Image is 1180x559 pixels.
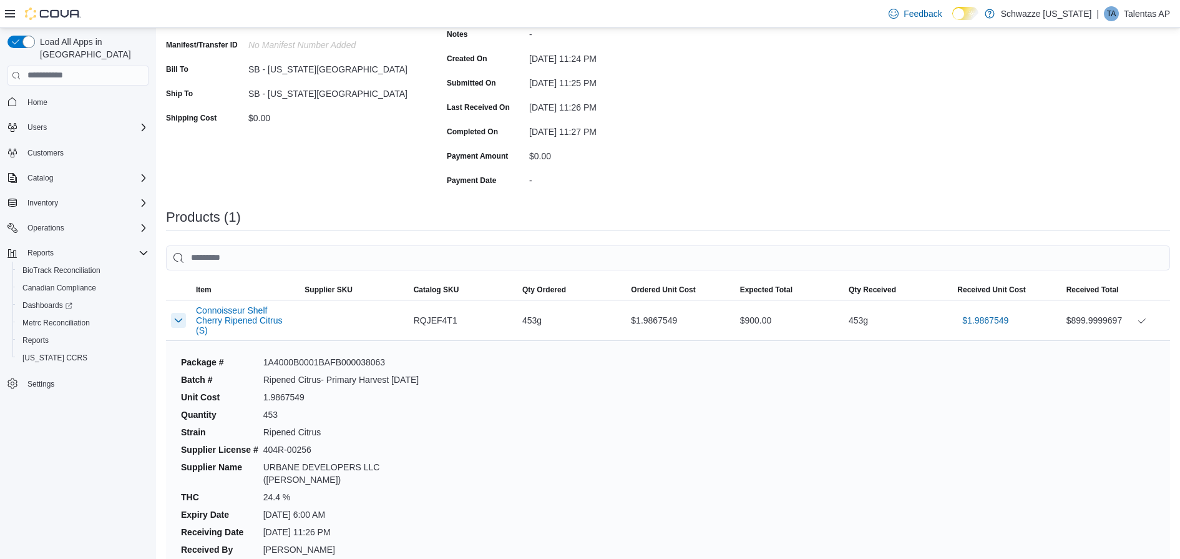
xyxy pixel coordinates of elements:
[952,20,953,21] span: Dark Mode
[263,408,421,421] dd: 453
[17,298,149,313] span: Dashboards
[263,391,421,403] dd: 1.9867549
[22,245,59,260] button: Reports
[2,374,154,392] button: Settings
[263,491,421,503] dd: 24.4 %
[181,491,258,503] dt: THC
[181,408,258,421] dt: Quantity
[22,120,149,135] span: Users
[17,350,149,365] span: Washington CCRS
[529,49,696,64] div: [DATE] 11:24 PM
[12,279,154,297] button: Canadian Compliance
[181,526,258,538] dt: Receiving Date
[2,244,154,262] button: Reports
[1124,6,1170,21] p: Talentas AP
[447,102,510,112] label: Last Received On
[631,285,695,295] span: Ordered Unit Cost
[12,332,154,349] button: Reports
[17,315,149,330] span: Metrc Reconciliation
[447,78,496,88] label: Submitted On
[22,245,149,260] span: Reports
[196,285,212,295] span: Item
[17,280,149,295] span: Canadian Compliance
[181,543,258,556] dt: Received By
[740,285,792,295] span: Expected Total
[957,285,1025,295] span: Received Unit Cost
[844,308,952,333] div: 453g
[166,40,238,50] label: Manifest/Transfer ID
[263,443,421,456] dd: 404R-00256
[522,285,566,295] span: Qty Ordered
[2,119,154,136] button: Users
[2,219,154,237] button: Operations
[1066,285,1119,295] span: Received Total
[2,169,154,187] button: Catalog
[181,461,258,473] dt: Supplier Name
[196,305,295,335] button: Connoisseur Shelf Cherry Ripened Citrus (S)
[22,335,49,345] span: Reports
[181,356,258,369] dt: Package #
[181,391,258,403] dt: Unit Cost
[27,173,53,183] span: Catalog
[17,298,77,313] a: Dashboards
[181,443,258,456] dt: Supplier License #
[447,151,508,161] label: Payment Amount
[263,508,421,521] dd: [DATE] 6:00 AM
[27,122,47,132] span: Users
[22,283,96,293] span: Canadian Compliance
[414,313,457,328] span: RQJEF4T1
[166,210,241,225] h3: Products (1)
[844,280,952,300] button: Qty Received
[263,373,421,386] dd: Ripened Citrus- Primary Harvest [DATE]
[12,314,154,332] button: Metrc Reconciliation
[22,220,149,235] span: Operations
[35,36,149,61] span: Load All Apps in [GEOGRAPHIC_DATA]
[166,89,193,99] label: Ship To
[529,24,696,39] div: -
[263,526,421,538] dd: [DATE] 11:26 PM
[181,426,258,438] dt: Strain
[1066,313,1165,328] div: $899.9999697
[22,220,69,235] button: Operations
[248,59,416,74] div: SB - [US_STATE][GEOGRAPHIC_DATA]
[263,461,421,486] dd: URBANE DEVELOPERS LLC ([PERSON_NAME])
[27,198,58,208] span: Inventory
[409,280,517,300] button: Catalog SKU
[849,285,896,295] span: Qty Received
[12,349,154,367] button: [US_STATE] CCRS
[22,318,90,328] span: Metrc Reconciliation
[952,7,978,20] input: Dark Mode
[626,280,734,300] button: Ordered Unit Cost
[22,353,87,363] span: [US_STATE] CCRS
[22,171,58,186] button: Catalog
[27,248,54,258] span: Reports
[12,262,154,279] button: BioTrack Reconciliation
[248,35,416,50] div: No Manifest Number added
[263,426,421,438] dd: Ripened Citrus
[529,171,696,186] div: -
[300,280,408,300] button: Supplier SKU
[17,263,105,278] a: BioTrack Reconciliation
[1096,6,1099,21] p: |
[17,315,95,330] a: Metrc Reconciliation
[884,1,947,26] a: Feedback
[7,88,149,425] nav: Complex example
[27,223,64,233] span: Operations
[27,379,54,389] span: Settings
[17,333,54,348] a: Reports
[166,113,217,123] label: Shipping Cost
[2,144,154,162] button: Customers
[263,543,421,556] dd: [PERSON_NAME]
[181,508,258,521] dt: Expiry Date
[22,145,149,161] span: Customers
[22,171,149,186] span: Catalog
[22,195,63,210] button: Inventory
[447,127,498,137] label: Completed On
[529,97,696,112] div: [DATE] 11:26 PM
[962,314,1008,327] span: $1.9867549
[414,285,459,295] span: Catalog SKU
[735,280,844,300] button: Expected Total
[735,308,844,333] div: $900.00
[22,95,52,110] a: Home
[2,93,154,111] button: Home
